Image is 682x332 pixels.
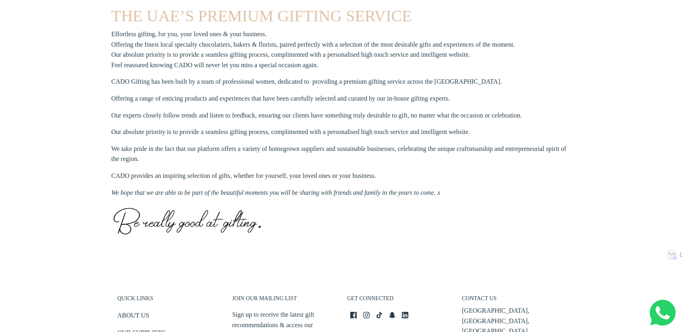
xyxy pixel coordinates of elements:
[650,300,676,326] img: Whatsapp
[111,188,440,198] em: We hope that we are able to be part of the beautiful moments you will be sharing with friends and...
[111,110,522,121] p: Our experts closely follow trends and listen to feedback, ensuring our clients have something tru...
[232,295,335,306] h3: JOIN OUR MAILING LIST
[111,76,502,87] p: CADO Gifting has been built by a team of professional women, dedicated to providing a premium gif...
[347,295,450,306] h3: GET CONNECTED
[111,29,515,70] p: Effortless gifting, for you, your loved ones & your business. Offering the finest local specialty...
[111,7,412,25] span: THE UAE’S PREMIUM GIFTING SERVICE
[111,144,571,164] p: We take pride in the fact that our platform offers a variety of homegrown suppliers and sustainab...
[117,310,149,324] a: ABOUT US
[111,127,470,137] p: Our absolute priority is to provide a seamless gifting process, complimented with a personalised ...
[462,295,565,306] h3: CONTACT US
[111,93,450,104] p: Offering a range of enticing products and experiences that have been carefully selected and curat...
[111,171,376,181] p: CADO provides an inspiring selection of gifts, whether for yourself, your loved ones or your busi...
[117,295,220,306] h3: QUICK LINKS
